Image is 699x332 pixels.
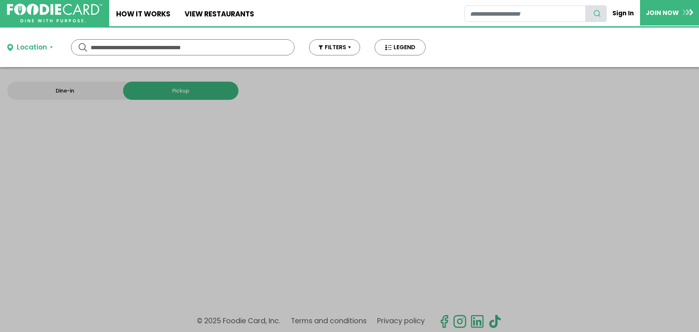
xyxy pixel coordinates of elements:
button: search [585,5,607,22]
button: LEGEND [375,39,426,55]
input: restaurant search [465,5,586,22]
div: Location [17,42,47,53]
a: Sign In [607,5,640,21]
button: Location [7,42,53,53]
button: FILTERS [309,39,360,55]
img: FoodieCard; Eat, Drink, Save, Donate [7,4,102,23]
